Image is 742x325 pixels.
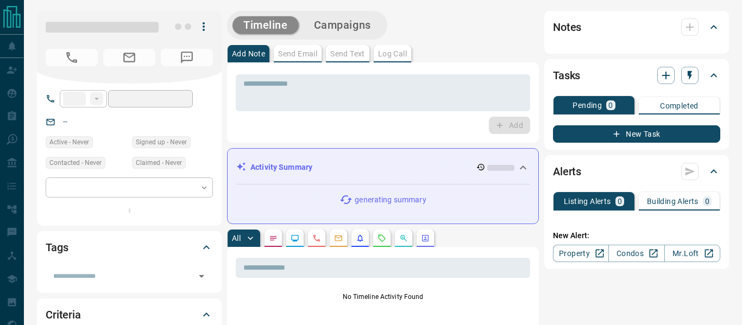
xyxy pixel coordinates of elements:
span: Signed up - Never [136,137,187,148]
p: Pending [573,101,602,109]
a: Property [553,245,609,262]
div: Tags [46,234,213,260]
svg: Listing Alerts [356,234,364,243]
svg: Agent Actions [421,234,430,243]
div: Tasks [553,62,720,88]
p: 0 [705,197,709,205]
p: Completed [660,102,699,110]
p: No Timeline Activity Found [236,292,530,302]
p: generating summary [355,194,426,206]
p: Building Alerts [647,197,699,205]
button: New Task [553,125,720,143]
h2: Notes [553,18,581,36]
button: Campaigns [303,16,382,34]
button: Timeline [232,16,299,34]
a: Mr.Loft [664,245,720,262]
span: Claimed - Never [136,157,182,168]
a: Condos [608,245,664,262]
div: Alerts [553,158,720,184]
p: 0 [608,101,613,109]
span: No Number [161,49,213,66]
svg: Opportunities [399,234,408,243]
span: Contacted - Never [49,157,102,168]
a: -- [63,117,67,126]
button: Open [194,269,209,284]
h2: Tags [46,239,68,256]
div: Activity Summary [236,157,530,177]
p: Add Note [232,50,265,58]
svg: Requests [378,234,386,243]
p: Listing Alerts [564,197,611,205]
span: Active - Never [49,137,89,148]
svg: Emails [334,234,343,243]
svg: Calls [312,234,321,243]
h2: Criteria [46,306,81,323]
svg: Lead Browsing Activity [291,234,299,243]
span: No Number [46,49,98,66]
p: New Alert: [553,230,720,241]
p: 0 [618,197,622,205]
p: All [232,234,241,242]
svg: Notes [269,234,278,243]
span: No Email [103,49,155,66]
h2: Alerts [553,163,581,180]
h2: Tasks [553,67,580,84]
div: Notes [553,14,720,40]
p: Activity Summary [250,162,312,173]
